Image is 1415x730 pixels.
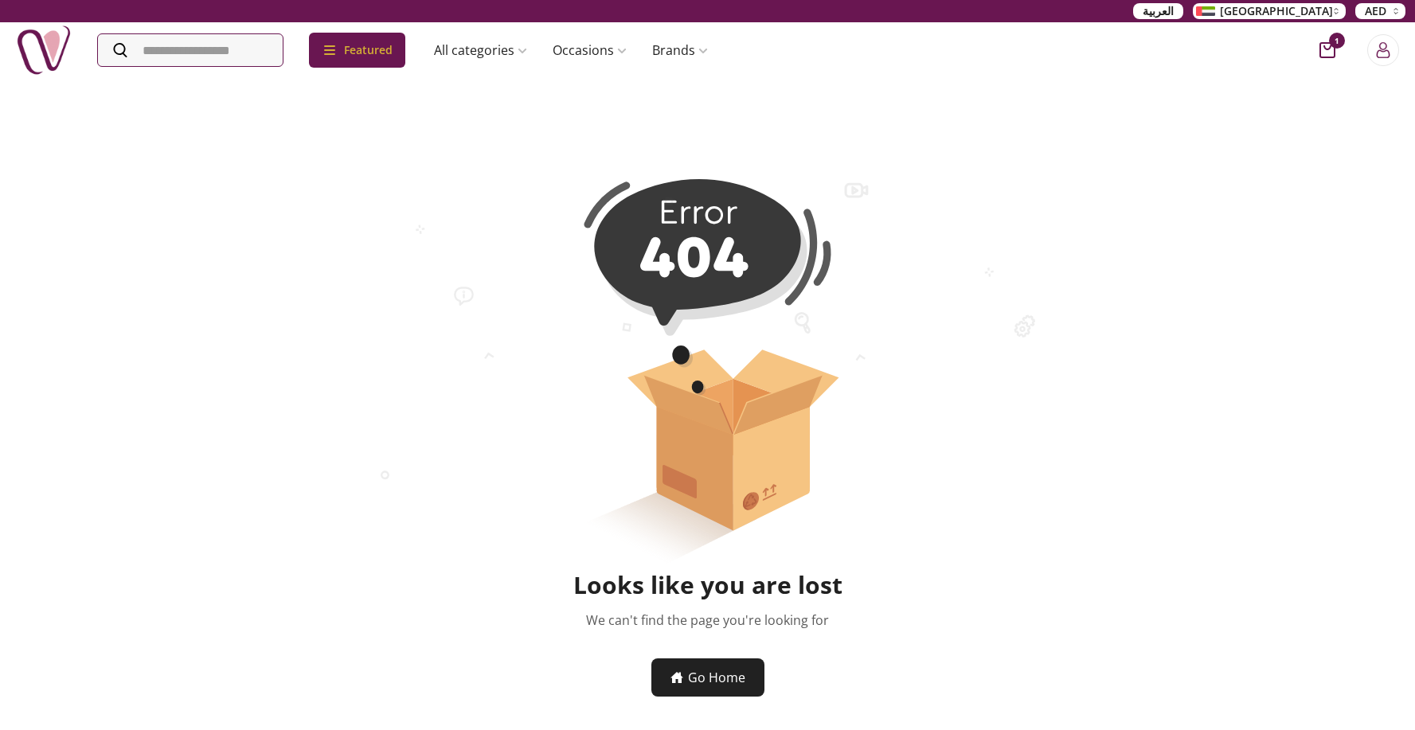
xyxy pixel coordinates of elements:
a: All categories [421,34,540,66]
button: [GEOGRAPHIC_DATA] [1193,3,1346,19]
a: Go Home [651,658,764,697]
span: العربية [1143,3,1174,19]
h3: Looks like you are lost [381,571,1035,599]
input: Search [98,34,283,66]
p: We can't find the page you're looking for [381,599,1035,658]
img: Arabic_dztd3n.png [1196,6,1215,16]
button: Login [1367,34,1399,66]
img: Nigwa-uae-gifts [16,22,72,78]
a: Brands [639,34,721,66]
span: Go Home [683,668,745,687]
span: AED [1365,3,1386,19]
button: cart-button [1319,42,1335,58]
a: Occasions [540,34,639,66]
span: 1 [1329,33,1345,49]
button: AED [1355,3,1405,19]
span: [GEOGRAPHIC_DATA] [1220,3,1333,19]
img: Looks like you are lost [381,179,1035,571]
div: Featured [309,33,405,68]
